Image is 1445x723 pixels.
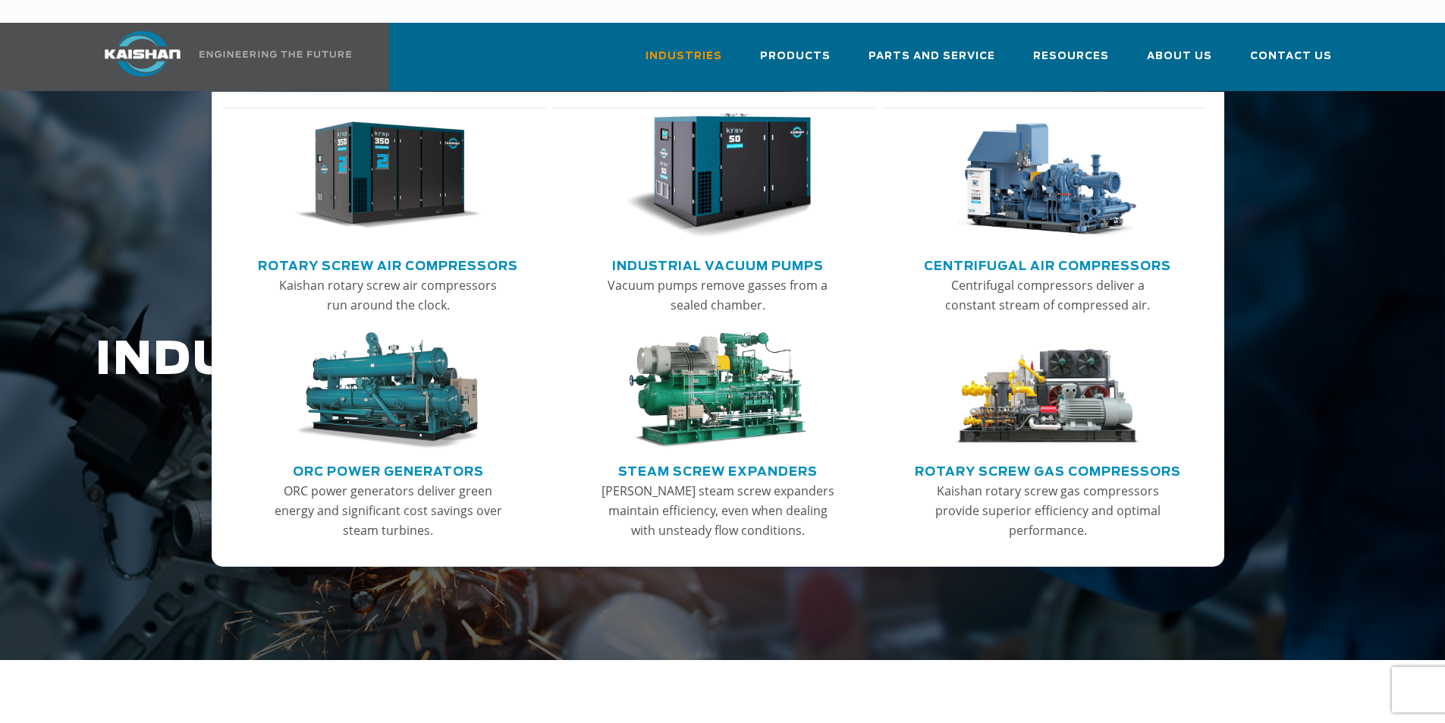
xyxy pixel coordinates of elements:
[270,481,507,540] p: ORC power generators deliver green energy and significant cost savings over steam turbines.
[294,113,481,239] img: thumb-Rotary-Screw-Air-Compressors
[86,31,199,77] img: kaishan logo
[199,51,351,58] img: Engineering the future
[1250,36,1332,88] a: Contact Us
[258,253,518,275] a: Rotary Screw Air Compressors
[760,36,831,88] a: Products
[924,253,1171,275] a: Centrifugal Air Compressors
[618,458,818,481] a: Steam Screw Expanders
[1033,36,1109,88] a: Resources
[599,481,836,540] p: [PERSON_NAME] steam screw expanders maintain efficiency, even when dealing with unsteady flow con...
[1147,36,1212,88] a: About Us
[599,275,836,315] p: Vacuum pumps remove gasses from a sealed chamber.
[929,481,1166,540] p: Kaishan rotary screw gas compressors provide superior efficiency and optimal performance.
[293,458,484,481] a: ORC Power Generators
[1250,48,1332,65] span: Contact Us
[294,332,481,449] img: thumb-ORC-Power-Generators
[612,253,824,275] a: Industrial Vacuum Pumps
[915,458,1181,481] a: Rotary Screw Gas Compressors
[95,335,1139,386] h1: INDUSTRIES
[869,36,995,88] a: Parts and Service
[760,48,831,65] span: Products
[624,113,811,239] img: thumb-Industrial-Vacuum-Pumps
[646,48,722,65] span: Industries
[869,48,995,65] span: Parts and Service
[624,332,811,449] img: thumb-Steam-Screw-Expanders
[954,113,1141,239] img: thumb-Centrifugal-Air-Compressors
[929,275,1166,315] p: Centrifugal compressors deliver a constant stream of compressed air.
[954,332,1141,449] img: thumb-Rotary-Screw-Gas-Compressors
[270,275,507,315] p: Kaishan rotary screw air compressors run around the clock.
[646,36,722,88] a: Industries
[1147,48,1212,65] span: About Us
[86,23,354,91] a: Kaishan USA
[1033,48,1109,65] span: Resources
